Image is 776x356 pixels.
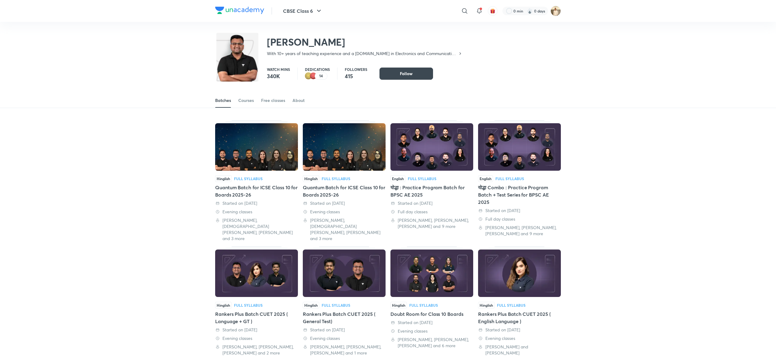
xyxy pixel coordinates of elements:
div: Full Syllabus [495,177,524,180]
img: educator badge2 [305,72,312,80]
div: Full Syllabus [408,177,436,180]
div: Courses [238,97,254,103]
div: Rankers Plus Batch CUET 2025 ( Language + GT ) [215,246,298,356]
div: Rankers Plus Batch CUET 2025 ( General Test) [303,246,386,356]
p: 14 [319,74,323,78]
div: Started on 28 Jan 2025 [390,319,473,326]
div: Rankers Plus Batch CUET 2025 ( Language + GT ) [215,310,298,325]
p: 415 [345,72,367,80]
div: Full Syllabus [497,303,526,307]
div: योद्धा : Practice Program Batch for BPSC AE 2025 [390,120,473,242]
div: Doubt Room for Class 10 Boards [390,310,473,318]
button: Follow [379,68,433,80]
button: CBSE Class 6 [279,5,326,17]
div: Juhi Singh, Jain Preksha, Kumar Sanu and 3 more [303,217,386,242]
div: Ravendra Yadav, Shailesh Vaidya, Dr. Swati Vashisht and 9 more [478,225,561,237]
h2: [PERSON_NAME] [267,36,463,48]
img: Chandrakant Deshmukh [551,6,561,16]
div: Quantum Batch for ICSE Class 10 for Boards 2025-26 [303,120,386,242]
div: Started on 29 Mar 2025 [303,327,386,333]
span: Follow [400,71,413,77]
div: Shipra Mishra and Kumar Sanu [478,344,561,356]
img: avatar [490,8,495,14]
p: With 10+ years of teaching experience and a [DOMAIN_NAME] in Electronics and Communication Engine... [267,51,458,57]
div: Full Syllabus [234,177,263,180]
div: Alok Choubey, Harsh Singhal, Divya Chandwani and 6 more [390,337,473,349]
img: streak [527,8,533,14]
p: 340K [267,72,290,80]
img: class [216,34,258,89]
div: Evening classes [303,335,386,341]
a: Batches [215,93,231,108]
div: योद्धा : Practice Program Batch for BPSC AE 2025 [390,184,473,198]
div: योद्धा Combo : Practice Program Batch + Test Series for BPSC AE 2025 [478,120,561,242]
div: Full Syllabus [234,303,263,307]
span: Hinglish [303,302,319,309]
div: Juhi Singh, Jain Preksha, Kumar Sanu and 3 more [215,217,298,242]
div: Full Syllabus [322,177,350,180]
img: Thumbnail [303,123,386,171]
button: avatar [488,6,498,16]
img: Company Logo [215,7,264,14]
div: Quantum Batch for ICSE Class 10 for Boards 2025-26 [303,184,386,198]
div: Full day classes [390,209,473,215]
div: Quantum Batch for ICSE Class 10 for Boards 2025-26 [215,184,298,198]
img: Thumbnail [478,123,561,171]
div: Quantum Batch for ICSE Class 10 for Boards 2025-26 [215,120,298,242]
div: Started on 3 May 2025 [478,208,561,214]
div: Evening classes [303,209,386,215]
span: Hinglish [303,175,319,182]
a: Free classes [261,93,285,108]
div: Doubt Room for Class 10 Boards [390,246,473,356]
span: Hinglish [215,175,232,182]
span: English [478,175,493,182]
div: About [292,97,305,103]
img: Thumbnail [390,123,473,171]
div: Rankers Plus Batch CUET 2025 ( English Language ) [478,310,561,325]
div: Evening classes [215,335,298,341]
div: Rankers Plus Batch CUET 2025 ( English Language ) [478,246,561,356]
p: Dedications [305,68,330,71]
a: Courses [238,93,254,108]
div: Rankers Plus Batch CUET 2025 ( General Test) [303,310,386,325]
div: Started on 15 May 2025 [390,200,473,206]
div: Evening classes [215,209,298,215]
div: Batches [215,97,231,103]
img: educator badge1 [310,72,317,80]
div: Free classes [261,97,285,103]
span: English [390,175,405,182]
div: Full Syllabus [409,303,438,307]
p: Followers [345,68,367,71]
div: योद्धा Combo : Practice Program Batch + Test Series for BPSC AE 2025 [478,184,561,206]
div: Started on 21 Jan 2025 [478,327,561,333]
div: Ravendra Yadav, Shailesh Vaidya, Dr. Swati Vashisht and 9 more [390,217,473,229]
div: Evening classes [478,335,561,341]
span: Hinglish [478,302,495,309]
div: Started on 10 May 2025 [215,200,298,206]
div: Ayush Shishodia, Abhinay Kumar Rai, Shweta and 1 more [303,344,386,356]
p: Watch mins [267,68,290,71]
a: Company Logo [215,7,264,16]
div: Full Syllabus [322,303,350,307]
div: Ayush Shishodia, Abhinay Kumar Rai, Shipra Mishra and 2 more [215,344,298,356]
div: Evening classes [390,328,473,334]
div: Full day classes [478,216,561,222]
img: Thumbnail [303,250,386,297]
div: Started on 29 Mar 2025 [215,327,298,333]
img: Thumbnail [215,123,298,171]
img: Thumbnail [390,250,473,297]
a: About [292,93,305,108]
span: Hinglish [390,302,407,309]
div: Started on 18 Apr 2025 [303,200,386,206]
img: Thumbnail [478,250,561,297]
span: Hinglish [215,302,232,309]
img: Thumbnail [215,250,298,297]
